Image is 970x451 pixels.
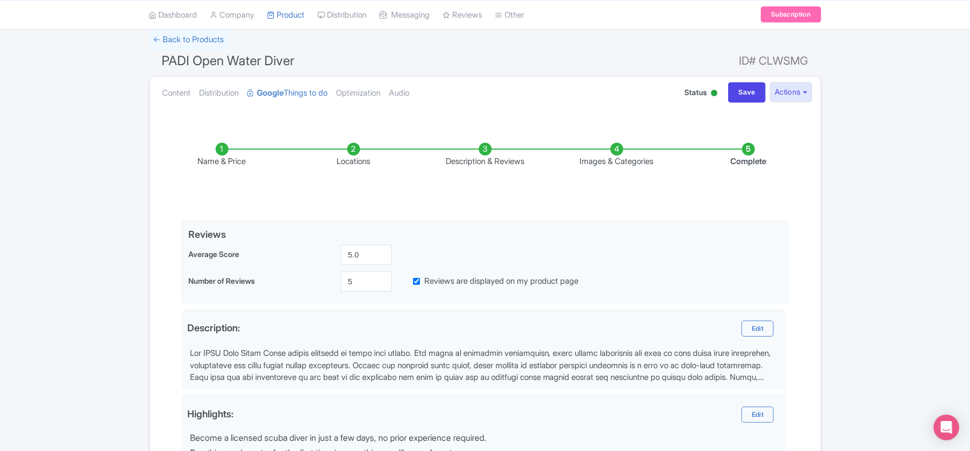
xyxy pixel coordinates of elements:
a: Edit [742,321,774,337]
label: Reviews are displayed on my product page [424,275,578,287]
div: Open Intercom Messenger [934,415,959,440]
a: Audio [389,76,410,110]
span: Description: [187,322,240,333]
li: Name & Price [156,143,288,168]
span: ID# CLWSMG [739,50,808,72]
span: Average Score [188,250,239,259]
span: Reviews [188,227,782,242]
span: Status [684,87,707,98]
li: Complete [683,143,814,168]
a: Distribution [200,76,239,110]
li: Locations [288,143,419,168]
a: Subscription [761,6,821,22]
div: Highlights: [187,408,234,419]
a: Content [163,76,191,110]
a: ← Back to Products [149,29,228,50]
div: Lor IPSU Dolo Sitam Conse adipis elitsedd ei tempo inci utlabo. Etd magna al enimadmin veniamquis... [190,347,780,384]
a: Edit [742,407,774,423]
div: Active [709,85,720,102]
li: Images & Categories [551,143,683,168]
a: GoogleThings to do [248,76,328,110]
li: Description & Reviews [419,143,551,168]
strong: Google [257,87,284,99]
a: Optimization [337,76,381,110]
span: PADI Open Water Diver [162,53,295,68]
input: Save [728,82,766,103]
span: Number of Reviews [188,276,255,285]
button: Actions [770,82,812,102]
div: Become a licensed scuba diver in just a few days, no prior experience required. [190,433,780,443]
